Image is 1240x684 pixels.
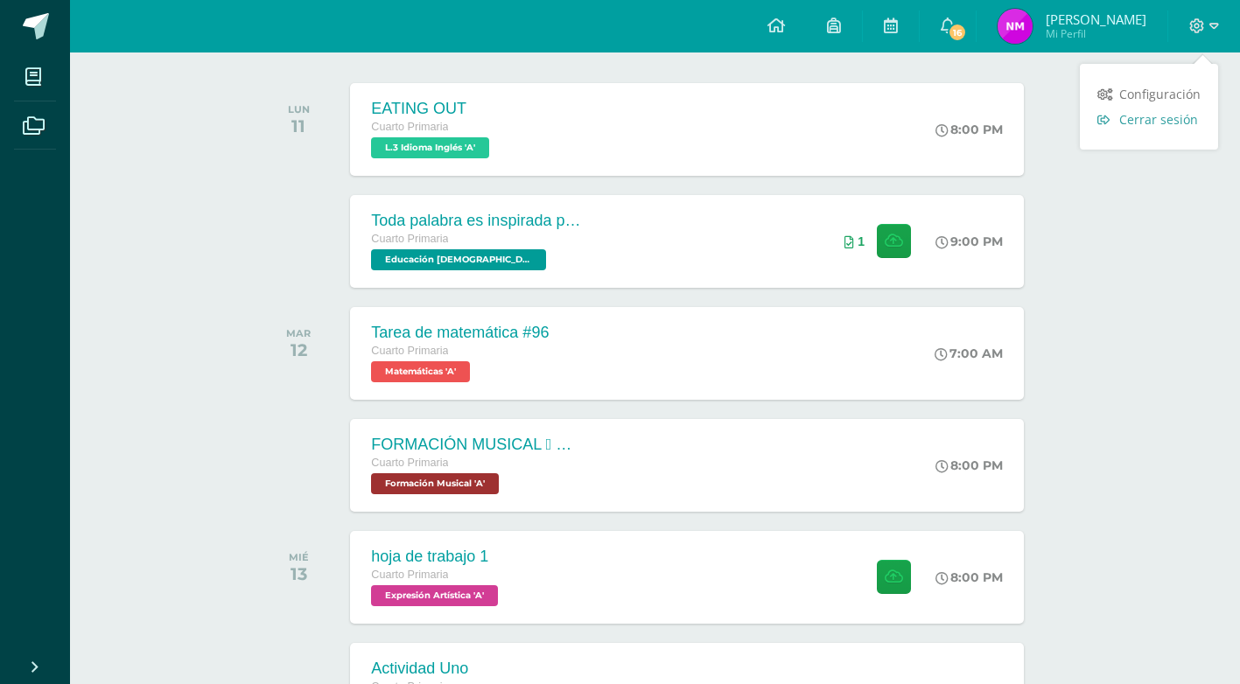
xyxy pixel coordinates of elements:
span: Matemáticas 'A' [371,361,470,382]
div: Toda palabra es inspirada por [DEMOGRAPHIC_DATA] [371,212,581,230]
span: [PERSON_NAME] [1046,10,1146,28]
span: L.3 Idioma Inglés 'A' [371,137,489,158]
div: 8:00 PM [935,569,1003,585]
span: Cuarto Primaria [371,233,448,245]
span: Cuarto Primaria [371,345,448,357]
div: 9:00 PM [935,234,1003,249]
span: Educación Cristiana 'A' [371,249,546,270]
div: MIÉ [289,551,309,563]
div: 8:00 PM [935,457,1003,473]
div: EATING OUT [371,100,494,118]
div: 7:00 AM [935,345,1003,361]
span: Configuración [1119,86,1201,102]
div: hoja de trabajo 1 [371,548,502,566]
a: Configuración [1080,81,1218,107]
span: Formación Musical 'A' [371,473,499,494]
span: Cuarto Primaria [371,569,448,581]
span: 16 [948,23,967,42]
div: Tarea de matemática #96 [371,324,549,342]
div: Archivos entregados [844,234,865,248]
span: Cerrar sesión [1119,111,1198,128]
span: 1 [858,234,865,248]
div: 12 [286,339,311,360]
div: LUN [288,103,310,115]
div: MAR [286,327,311,339]
span: Cuarto Primaria [371,457,448,469]
span: Mi Perfil [1046,26,1146,41]
div: 13 [289,563,309,584]
span: Expresión Artística 'A' [371,585,498,606]
div: FORMACIÓN MUSICAL  EJERCICIO RITMICO [371,436,581,454]
div: 11 [288,115,310,136]
img: 4d757bb7c32cc36617525ab15d3a5207.png [998,9,1033,44]
div: 8:00 PM [935,122,1003,137]
a: Cerrar sesión [1080,107,1218,132]
span: Cuarto Primaria [371,121,448,133]
div: Actividad Uno [371,660,494,678]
